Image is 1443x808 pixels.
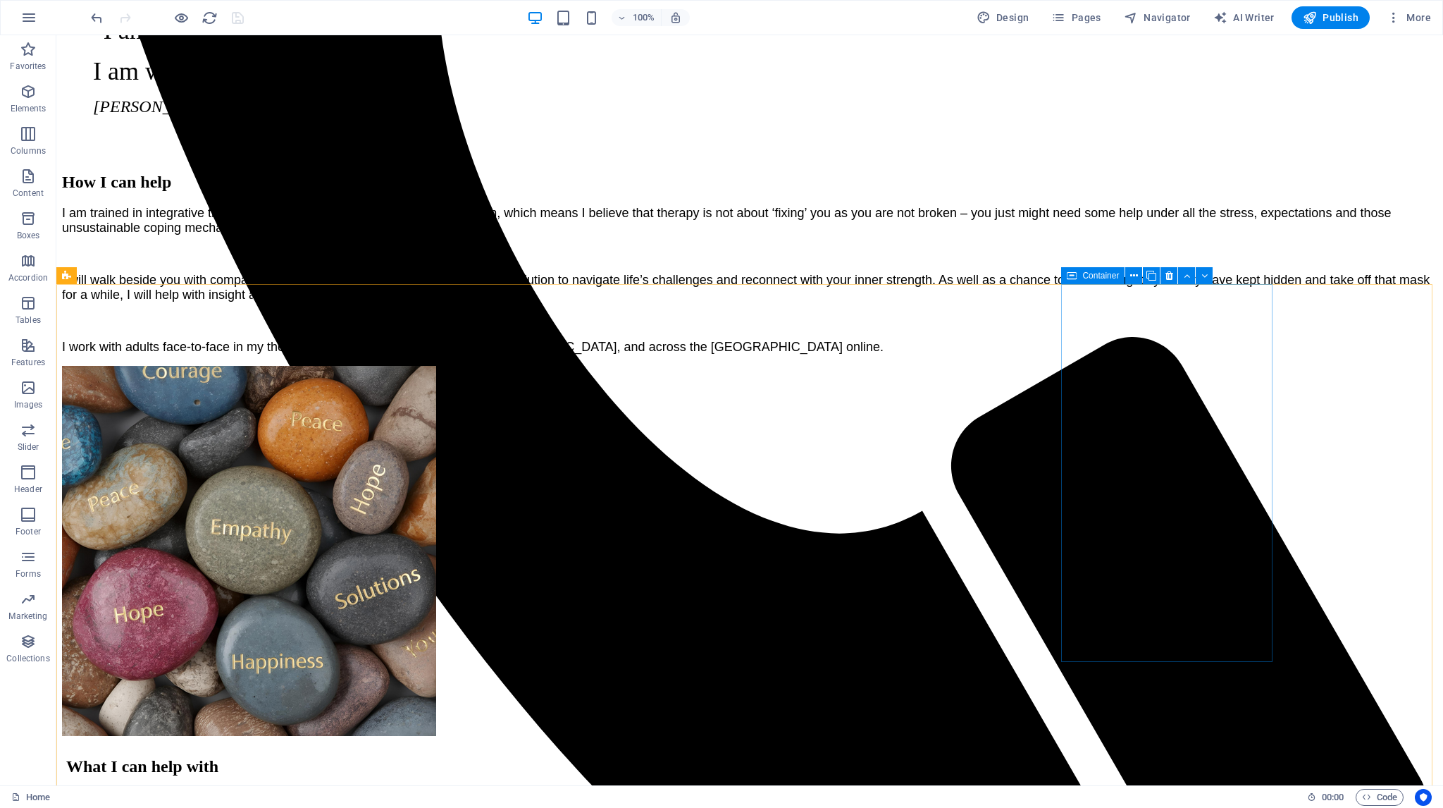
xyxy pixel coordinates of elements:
[971,6,1035,29] button: Design
[14,484,42,495] p: Header
[669,11,682,24] i: On resize automatically adjust zoom level to fit chosen device.
[18,441,39,453] p: Slider
[1381,6,1437,29] button: More
[1124,11,1191,25] span: Navigator
[1208,6,1280,29] button: AI Writer
[8,611,47,622] p: Marketing
[1082,271,1119,280] span: Container
[1213,11,1275,25] span: AI Writer
[89,10,105,26] i: Undo: Change image (Ctrl+Z)
[8,272,48,283] p: Accordion
[10,61,46,72] p: Favorites
[1322,789,1344,806] span: 00 00
[14,399,43,410] p: Images
[88,9,105,26] button: undo
[6,653,49,664] p: Collections
[11,103,47,114] p: Elements
[1415,789,1432,806] button: Usercentrics
[11,145,46,157] p: Columns
[11,789,50,806] a: Click to cancel selection. Double-click to open Pages
[16,568,41,580] p: Forms
[1051,11,1101,25] span: Pages
[633,9,655,26] h6: 100%
[1046,6,1106,29] button: Pages
[17,230,40,241] p: Boxes
[1332,792,1334,802] span: :
[1292,6,1370,29] button: Publish
[1307,789,1344,806] h6: Session time
[1362,789,1397,806] span: Code
[977,11,1029,25] span: Design
[612,9,662,26] button: 100%
[13,188,44,199] p: Content
[1356,789,1404,806] button: Code
[16,526,41,537] p: Footer
[11,357,45,368] p: Features
[201,9,218,26] button: reload
[1387,11,1431,25] span: More
[16,314,41,326] p: Tables
[1303,11,1358,25] span: Publish
[971,6,1035,29] div: Design (Ctrl+Alt+Y)
[1118,6,1196,29] button: Navigator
